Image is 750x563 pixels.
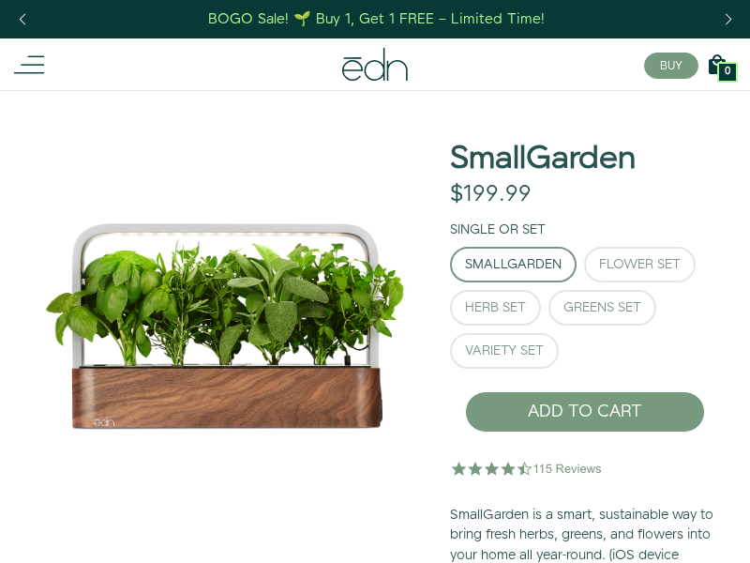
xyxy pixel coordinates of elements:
button: Greens Set [548,290,656,326]
div: Flower Set [599,258,681,271]
div: SmallGarden [465,258,562,271]
label: Single or Set [450,221,546,239]
img: Official-EDN-SMALLGARDEN-HERB-HERO-SLV-2000px_4096x.png [30,90,420,559]
button: Herb Set [450,290,541,326]
button: ADD TO CART [465,391,705,433]
button: BUY [644,53,698,79]
div: BOGO Sale! 🌱 Buy 1, Get 1 FREE – Limited Time! [208,9,545,29]
div: 1 / 6 [30,90,420,559]
a: BOGO Sale! 🌱 Buy 1, Get 1 FREE – Limited Time! [207,5,547,34]
button: SmallGarden [450,247,577,282]
img: 4.5 star rating [450,449,605,487]
h1: SmallGarden [450,142,636,176]
button: Variety Set [450,333,559,369]
div: Herb Set [465,301,526,314]
div: Greens Set [563,301,641,314]
div: $199.99 [450,181,532,208]
button: Flower Set [584,247,696,282]
span: 0 [725,67,730,77]
div: Variety Set [465,344,544,358]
